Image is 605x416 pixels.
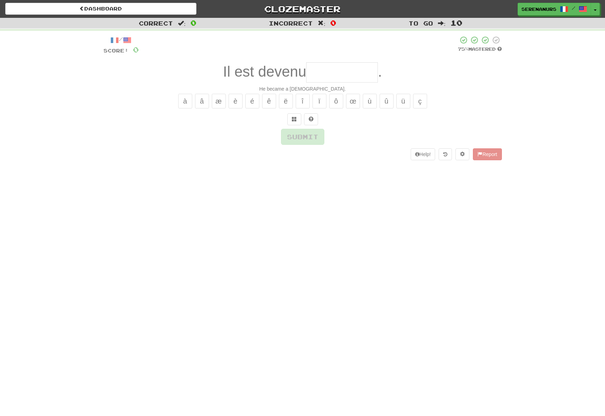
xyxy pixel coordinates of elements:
span: 0 [190,19,196,27]
span: Il est devenu [223,63,306,80]
button: ù [363,94,377,108]
button: û [380,94,394,108]
a: Clozemaster [207,3,398,15]
span: 0 [133,45,139,54]
span: 10 [451,19,462,27]
button: Help! [411,148,435,160]
button: ü [396,94,410,108]
button: ë [279,94,293,108]
span: 75 % [458,46,468,52]
button: Report [473,148,502,160]
a: Dashboard [5,3,196,15]
button: à [178,94,192,108]
span: Incorrect [269,20,313,27]
button: Single letter hint - you only get 1 per sentence and score half the points! alt+h [304,113,318,125]
span: To go [409,20,433,27]
span: : [438,20,446,26]
span: Correct [139,20,173,27]
a: SerenaNurs / [518,3,591,15]
span: : [318,20,325,26]
button: ô [329,94,343,108]
span: . [378,63,382,80]
div: / [103,36,139,44]
span: 0 [330,19,336,27]
span: SerenaNurs [521,6,556,12]
button: Switch sentence to multiple choice alt+p [287,113,301,125]
span: Score: [103,48,129,54]
button: ê [262,94,276,108]
button: é [245,94,259,108]
button: œ [346,94,360,108]
button: î [296,94,310,108]
div: He became a [DEMOGRAPHIC_DATA]. [103,85,502,92]
button: â [195,94,209,108]
div: Mastered [458,46,502,52]
button: ï [312,94,326,108]
button: æ [212,94,226,108]
span: / [572,6,575,10]
button: è [229,94,243,108]
span: : [178,20,186,26]
button: Round history (alt+y) [439,148,452,160]
button: ç [413,94,427,108]
button: Submit [281,129,324,145]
